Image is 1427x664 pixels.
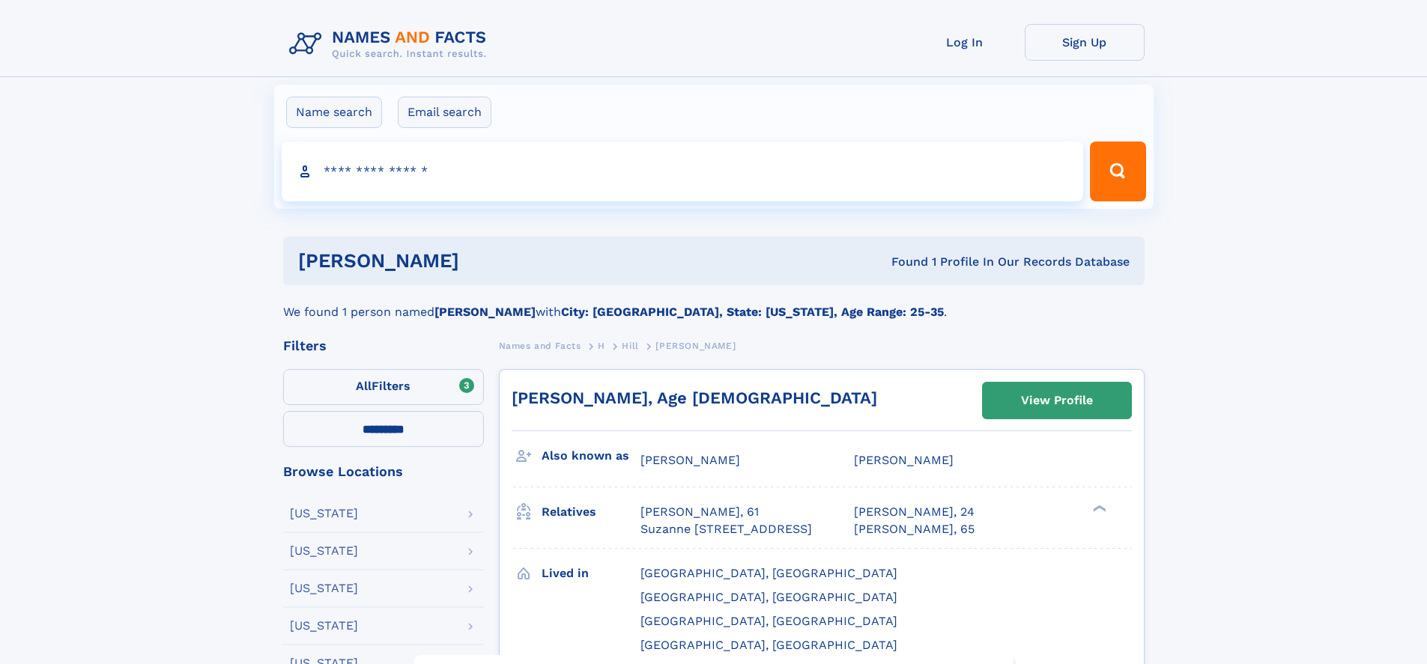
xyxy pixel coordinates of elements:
h3: Also known as [542,443,640,469]
input: search input [282,141,1084,201]
label: Filters [283,369,484,405]
div: View Profile [1021,383,1093,418]
a: [PERSON_NAME], 65 [854,521,975,537]
span: [GEOGRAPHIC_DATA], [GEOGRAPHIC_DATA] [640,638,897,652]
img: Logo Names and Facts [283,24,499,64]
a: Suzanne [STREET_ADDRESS] [640,521,812,537]
span: [GEOGRAPHIC_DATA], [GEOGRAPHIC_DATA] [640,590,897,604]
span: H [598,341,605,351]
a: H [598,336,605,355]
h3: Lived in [542,561,640,586]
h1: [PERSON_NAME] [298,252,676,270]
span: Hill [622,341,638,351]
a: View Profile [983,383,1131,418]
div: Filters [283,339,484,353]
label: Name search [286,97,382,128]
div: Browse Locations [283,465,484,478]
button: Search Button [1090,141,1145,201]
a: Names and Facts [499,336,581,355]
div: [US_STATE] [290,545,358,557]
a: Log In [905,24,1025,61]
div: [US_STATE] [290,620,358,632]
div: [US_STATE] [290,508,358,520]
span: [GEOGRAPHIC_DATA], [GEOGRAPHIC_DATA] [640,614,897,628]
b: City: [GEOGRAPHIC_DATA], State: [US_STATE], Age Range: 25-35 [561,305,944,319]
a: Hill [622,336,638,355]
div: [US_STATE] [290,582,358,594]
div: ❯ [1089,504,1107,514]
label: Email search [398,97,491,128]
div: Found 1 Profile In Our Records Database [675,254,1130,270]
span: All [356,379,372,393]
span: [PERSON_NAME] [640,453,740,467]
a: [PERSON_NAME], 61 [640,504,759,520]
a: [PERSON_NAME], Age [DEMOGRAPHIC_DATA] [512,389,877,407]
h3: Relatives [542,499,640,525]
a: [PERSON_NAME], 24 [854,504,975,520]
span: [GEOGRAPHIC_DATA], [GEOGRAPHIC_DATA] [640,566,897,580]
a: Sign Up [1025,24,1145,61]
span: [PERSON_NAME] [854,453,954,467]
div: We found 1 person named with . [283,285,1145,321]
b: [PERSON_NAME] [434,305,536,319]
span: [PERSON_NAME] [655,341,736,351]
